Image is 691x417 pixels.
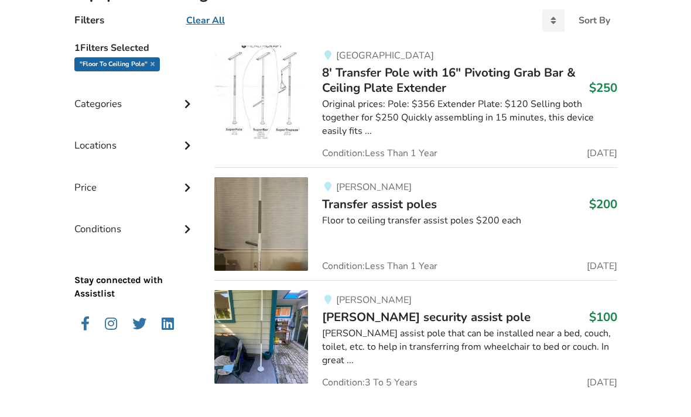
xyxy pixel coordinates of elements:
[74,158,196,199] div: Price
[587,149,617,158] span: [DATE]
[322,64,576,96] span: 8' Transfer Pole with 16" Pivoting Grab Bar & Ceiling Plate Extender
[214,167,617,280] a: transfer aids-transfer assist poles[PERSON_NAME]Transfer assist poles$200Floor to ceiling transfe...
[214,280,617,387] a: transfer aids-stander security assist pole[PERSON_NAME][PERSON_NAME] security assist pole$100[PER...
[579,16,610,25] div: Sort By
[322,309,531,325] span: [PERSON_NAME] security assist pole
[589,309,617,325] h3: $100
[74,13,104,27] h4: Filters
[322,261,437,271] span: Condition: Less Than 1 Year
[74,116,196,157] div: Locations
[214,290,308,384] img: transfer aids-stander security assist pole
[322,149,437,158] span: Condition: Less Than 1 Year
[74,74,196,116] div: Categories
[214,46,308,139] img: transfer aids-8' transfer pole with 16" pivoting grab bar & ceiling plate extender
[322,327,617,367] div: [PERSON_NAME] assist pole that can be installed near a bed, couch, toilet, etc. to help in transf...
[336,181,412,194] span: [PERSON_NAME]
[587,378,617,387] span: [DATE]
[336,49,434,62] span: [GEOGRAPHIC_DATA]
[74,36,196,57] h5: 1 Filters Selected
[336,294,412,306] span: [PERSON_NAME]
[74,241,196,301] p: Stay connected with Assistlist
[322,196,437,212] span: Transfer assist poles
[214,46,617,167] a: transfer aids-8' transfer pole with 16" pivoting grab bar & ceiling plate extender[GEOGRAPHIC_DAT...
[322,378,418,387] span: Condition: 3 To 5 Years
[587,261,617,271] span: [DATE]
[589,197,617,212] h3: $200
[322,98,617,138] div: Original prices: Pole: $356 Extender Plate: $120 Selling both together for $250 Quickly assemblin...
[74,57,160,71] div: "Floor to Ceiling Pole"
[589,80,617,95] h3: $250
[214,177,308,271] img: transfer aids-transfer assist poles
[74,199,196,241] div: Conditions
[186,14,225,27] u: Clear All
[322,214,617,228] div: Floor to ceiling transfer assist poles $200 each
